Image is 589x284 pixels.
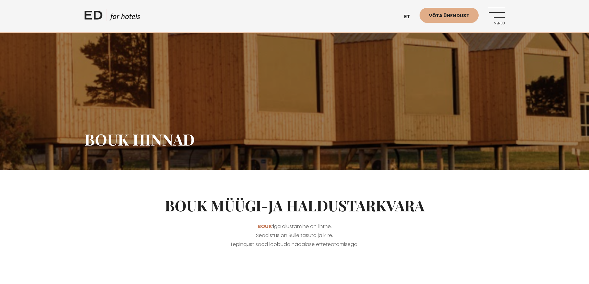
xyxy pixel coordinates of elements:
[488,22,505,25] span: Menüü
[488,8,505,25] a: Menüü
[84,130,505,149] h1: BOUK hinnad
[84,222,505,249] p: ’iga alustamine on lihtne. Seadistus on Sulle tasuta ja kiire. Lepingust saad loobuda nädalase et...
[401,9,420,24] a: et
[258,223,272,230] a: BOUK
[420,8,479,23] a: Võta ühendust
[84,9,140,25] a: ED HOTELS
[84,197,505,214] h2: BOUK müügi-ja haldustarkvara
